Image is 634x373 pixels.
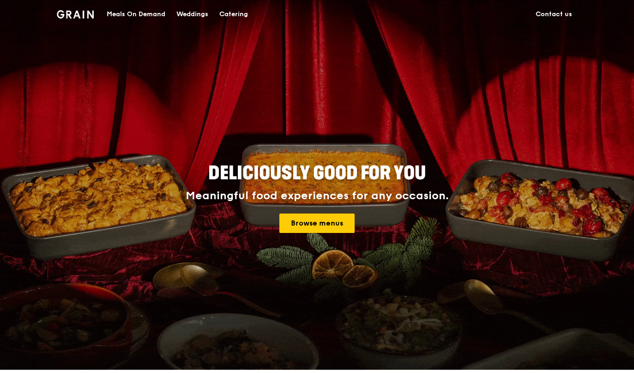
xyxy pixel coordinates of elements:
[214,0,254,28] a: Catering
[208,162,426,184] span: Deliciously good for you
[219,0,248,28] div: Catering
[176,0,208,28] div: Weddings
[57,10,94,18] img: Grain
[530,0,578,28] a: Contact us
[151,190,483,202] div: Meaningful food experiences for any occasion.
[279,214,355,233] a: Browse menus
[107,0,165,28] div: Meals On Demand
[171,0,214,28] a: Weddings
